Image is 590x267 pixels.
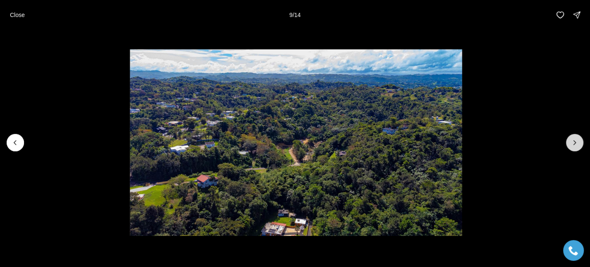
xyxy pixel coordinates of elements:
[10,12,25,18] p: Close
[7,134,24,151] button: Previous slide
[5,7,30,23] button: Close
[566,134,583,151] button: Next slide
[289,12,300,18] p: 9 / 14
